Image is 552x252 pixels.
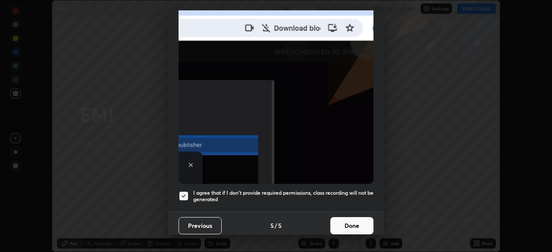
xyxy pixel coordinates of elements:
[270,221,274,230] h4: 5
[193,190,373,203] h5: I agree that if I don't provide required permissions, class recording will not be generated
[278,221,282,230] h4: 5
[330,217,373,234] button: Done
[179,217,222,234] button: Previous
[275,221,277,230] h4: /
